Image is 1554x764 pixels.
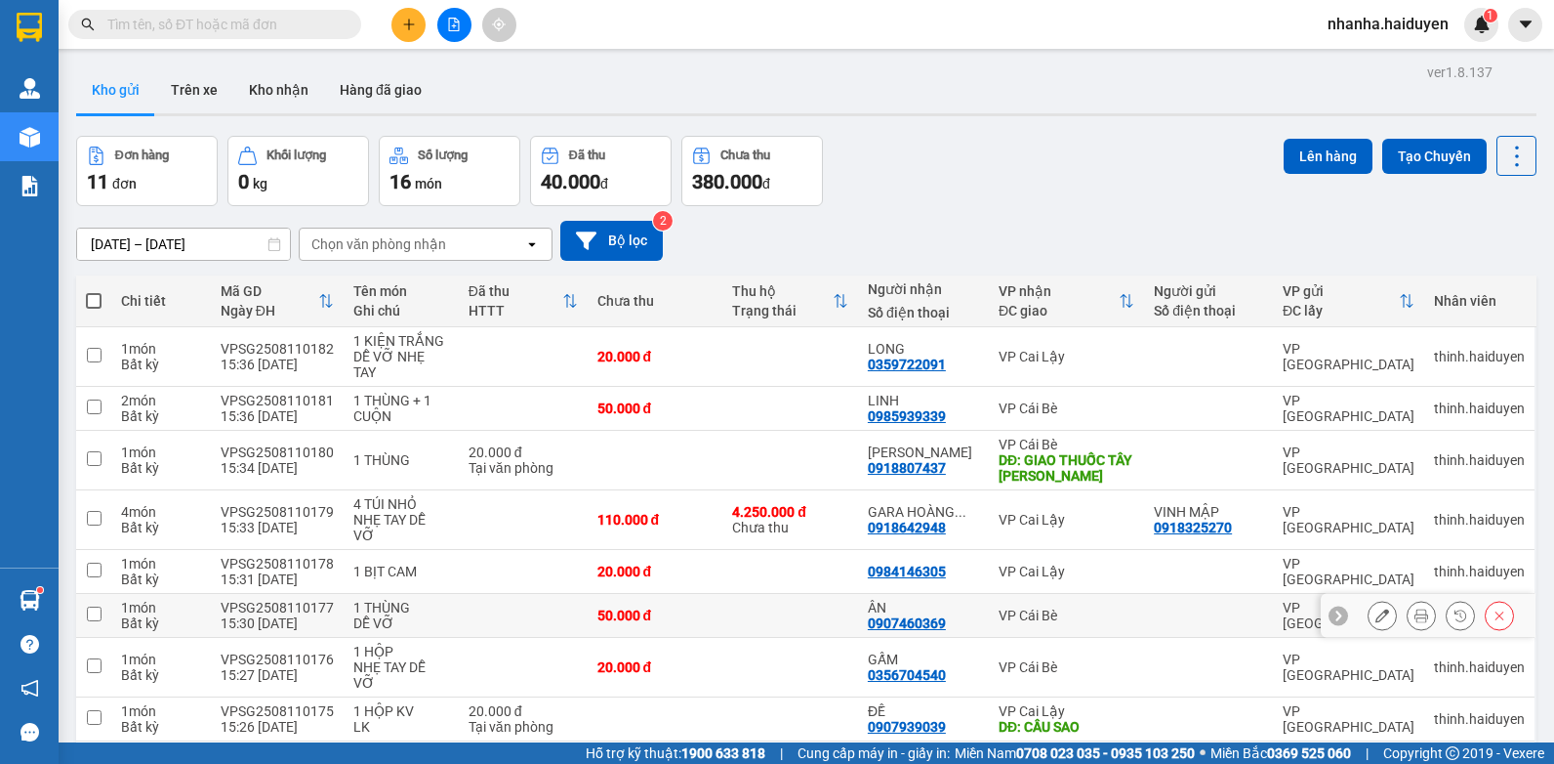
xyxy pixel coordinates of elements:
div: 50.000 đ [597,401,714,416]
img: warehouse-icon [20,78,40,99]
div: 1 món [121,445,201,460]
div: DỄ VỠ [353,615,449,631]
div: 20.000 đ [597,659,714,675]
div: VPSG2508110177 [221,600,334,615]
div: 1 THÙNG + 1 CUỘN [353,393,449,424]
span: 11 [87,170,108,193]
div: Chưa thu [732,504,848,535]
div: ver 1.8.137 [1427,62,1493,83]
button: Lên hàng [1284,139,1372,174]
sup: 2 [653,211,673,231]
div: VP Cái Bè [999,401,1134,416]
div: Tại văn phòng [469,460,578,476]
div: Bất kỳ [121,408,201,424]
svg: open [524,236,540,252]
div: Bất kỳ [121,572,201,587]
button: Chưa thu380.000đ [681,136,823,206]
div: Tên món [353,283,449,299]
div: thinh.haiduyen [1434,659,1525,675]
div: 1 món [121,652,201,667]
span: kg [253,176,267,191]
button: Hàng đã giao [324,66,437,113]
span: đ [762,176,770,191]
div: ĐC giao [999,303,1119,318]
div: Đã thu [569,149,605,162]
div: 1 món [121,703,201,719]
sup: 1 [1484,9,1497,22]
div: Chưa thu [597,293,714,309]
div: 20.000 đ [469,445,578,460]
div: 0359722091 [868,357,946,372]
div: VP [GEOGRAPHIC_DATA] [1283,600,1414,631]
div: DĐ: GIAO THUỐC TÂY HOÀNG NGỌC [999,452,1134,484]
div: Bất kỳ [121,357,201,372]
span: 40.000 [541,170,600,193]
button: Số lượng16món [379,136,520,206]
span: 16 [389,170,411,193]
div: VP [GEOGRAPHIC_DATA] [1283,703,1414,735]
div: Số điện thoại [1154,303,1263,318]
div: DỄ VỠ NHẸ TAY [353,349,449,380]
span: file-add [447,18,461,31]
div: VP [GEOGRAPHIC_DATA] [1283,504,1414,535]
button: Trên xe [155,66,233,113]
button: Đơn hàng11đơn [76,136,218,206]
div: 50.000 đ [597,608,714,623]
img: warehouse-icon [20,590,40,611]
div: Ghi chú [353,303,449,318]
span: 380.000 [692,170,762,193]
img: warehouse-icon [20,127,40,148]
div: Người gửi [1154,283,1263,299]
div: 4 món [121,504,201,520]
div: 1 THÙNG [353,600,449,615]
div: Đã thu [469,283,562,299]
div: Khối lượng [266,149,326,162]
div: HOÀNG NGỌC [868,445,979,460]
span: notification [20,679,39,698]
span: ... [955,504,966,520]
div: 110.000 đ [597,512,714,528]
div: 20.000 đ [469,703,578,719]
div: thinh.haiduyen [1434,452,1525,468]
div: GẤM [868,652,979,667]
span: | [1366,743,1369,764]
div: thinh.haiduyen [1434,512,1525,528]
div: HTTT [469,303,562,318]
span: đ [600,176,608,191]
div: VP Cai Lậy [999,349,1134,364]
th: Toggle SortBy [1273,276,1424,327]
th: Toggle SortBy [989,276,1144,327]
span: copyright [1446,746,1459,760]
div: Bất kỳ [121,615,201,631]
div: 2 món [121,393,201,408]
div: thinh.haiduyen [1434,349,1525,364]
div: ÂN [868,600,979,615]
div: 15:31 [DATE] [221,572,334,587]
div: 4.250.000 đ [732,504,848,520]
div: thinh.haiduyen [1434,711,1525,727]
div: VP Cai Lậy [999,703,1134,719]
span: Hỗ trợ kỹ thuật: [586,743,765,764]
div: Bất kỳ [121,719,201,735]
div: 1 HỘP [353,644,449,659]
span: ⚪️ [1200,749,1206,757]
div: 0907939039 [868,719,946,735]
span: 0 [238,170,249,193]
div: Người nhận [868,281,979,297]
div: 0907460369 [868,615,946,631]
div: NHẸ TAY DỄ VỠ [353,659,449,691]
span: nhanha.haiduyen [1312,12,1464,36]
span: Cung cấp máy in - giấy in: [797,743,950,764]
input: Tìm tên, số ĐT hoặc mã đơn [107,14,338,35]
div: 15:36 [DATE] [221,408,334,424]
div: VP [GEOGRAPHIC_DATA] [1283,445,1414,476]
div: Chọn văn phòng nhận [311,234,446,254]
div: VPSG2508110182 [221,341,334,357]
div: 0918807437 [868,460,946,476]
span: món [415,176,442,191]
div: Ngày ĐH [221,303,318,318]
div: Số lượng [418,149,468,162]
div: VP Cai Lậy [999,512,1134,528]
div: thinh.haiduyen [1434,564,1525,579]
span: aim [492,18,506,31]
